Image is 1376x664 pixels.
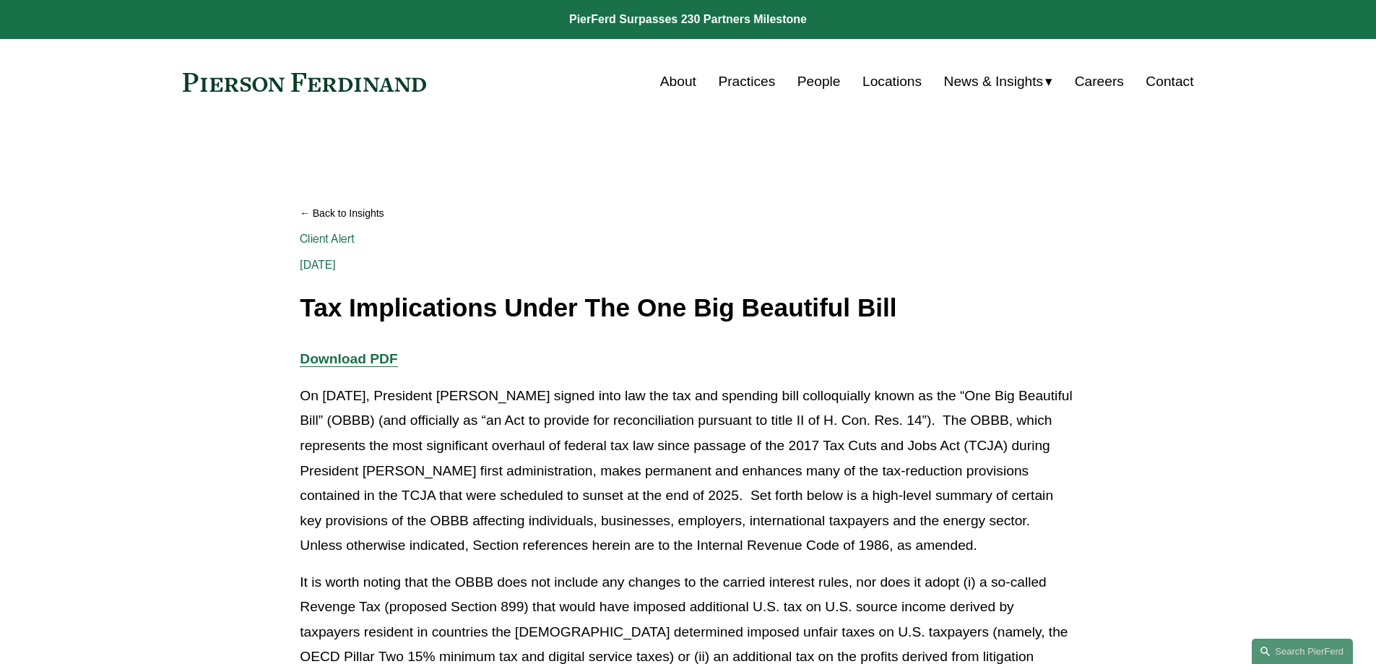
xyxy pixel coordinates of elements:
a: Search this site [1252,639,1353,664]
a: Practices [718,68,775,95]
a: About [660,68,696,95]
span: [DATE] [300,258,336,272]
a: Back to Insights [300,201,1076,226]
a: People [797,68,841,95]
a: Download PDF [300,351,397,366]
a: Locations [862,68,922,95]
a: Careers [1075,68,1124,95]
a: folder dropdown [944,68,1053,95]
a: Contact [1146,68,1193,95]
p: On [DATE], President [PERSON_NAME] signed into law the tax and spending bill colloquially known a... [300,384,1076,559]
a: Client Alert [300,232,355,246]
h1: Tax Implications Under The One Big Beautiful Bill [300,294,1076,322]
span: News & Insights [944,69,1044,95]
